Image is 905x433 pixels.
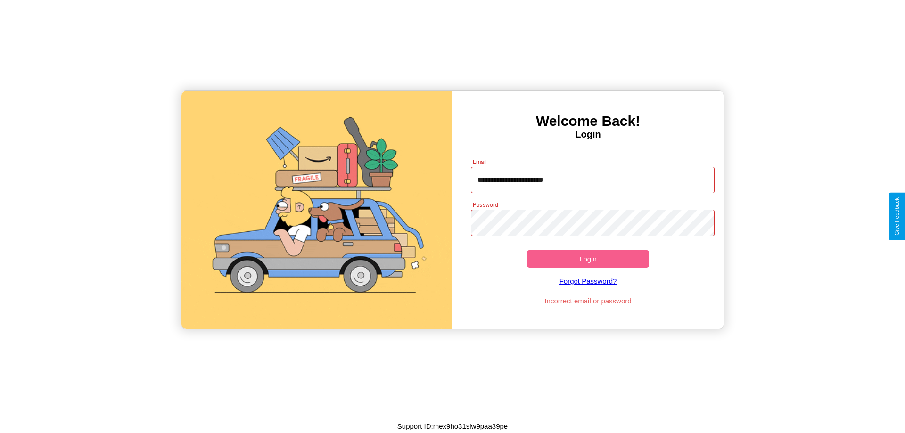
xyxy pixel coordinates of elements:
div: Give Feedback [894,197,900,236]
p: Incorrect email or password [466,294,710,307]
img: gif [181,91,452,329]
label: Password [473,201,498,209]
label: Email [473,158,487,166]
h4: Login [452,129,724,140]
h3: Welcome Back! [452,113,724,129]
a: Forgot Password? [466,268,710,294]
p: Support ID: mex9ho31slw9paa39pe [397,420,508,433]
button: Login [527,250,649,268]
